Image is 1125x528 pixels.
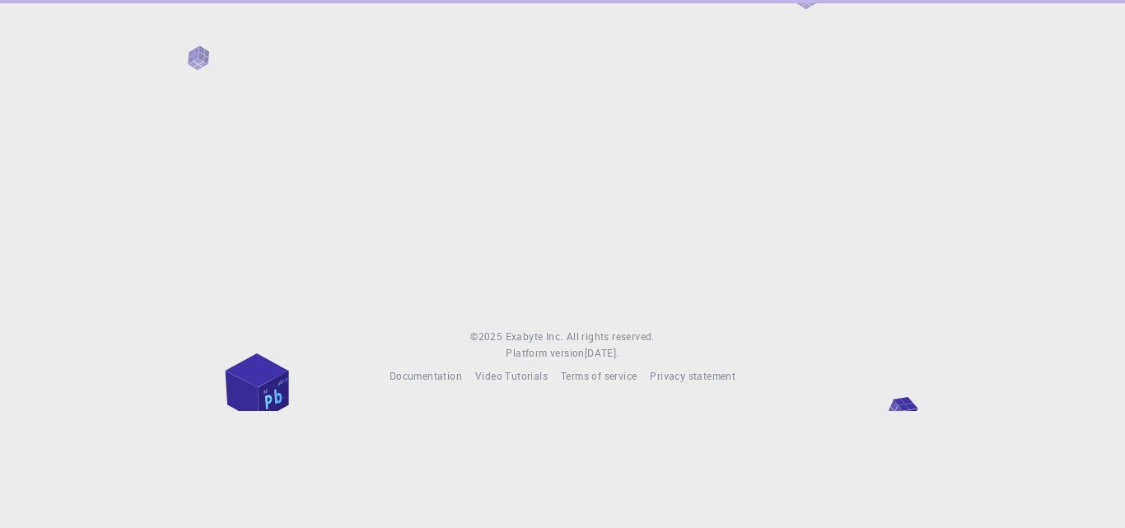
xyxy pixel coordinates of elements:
span: Privacy statement [650,369,735,382]
a: Exabyte Inc. [506,329,563,345]
span: [DATE] . [585,346,619,359]
span: All rights reserved. [567,329,655,345]
span: Video Tutorials [475,369,548,382]
span: Platform version [506,345,584,362]
span: Documentation [390,369,462,382]
span: Exabyte Inc. [506,329,563,343]
span: Terms of service [561,369,637,382]
a: Privacy statement [650,368,735,385]
a: Terms of service [561,368,637,385]
a: Documentation [390,368,462,385]
a: Video Tutorials [475,368,548,385]
a: [DATE]. [585,345,619,362]
span: © 2025 [470,329,505,345]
